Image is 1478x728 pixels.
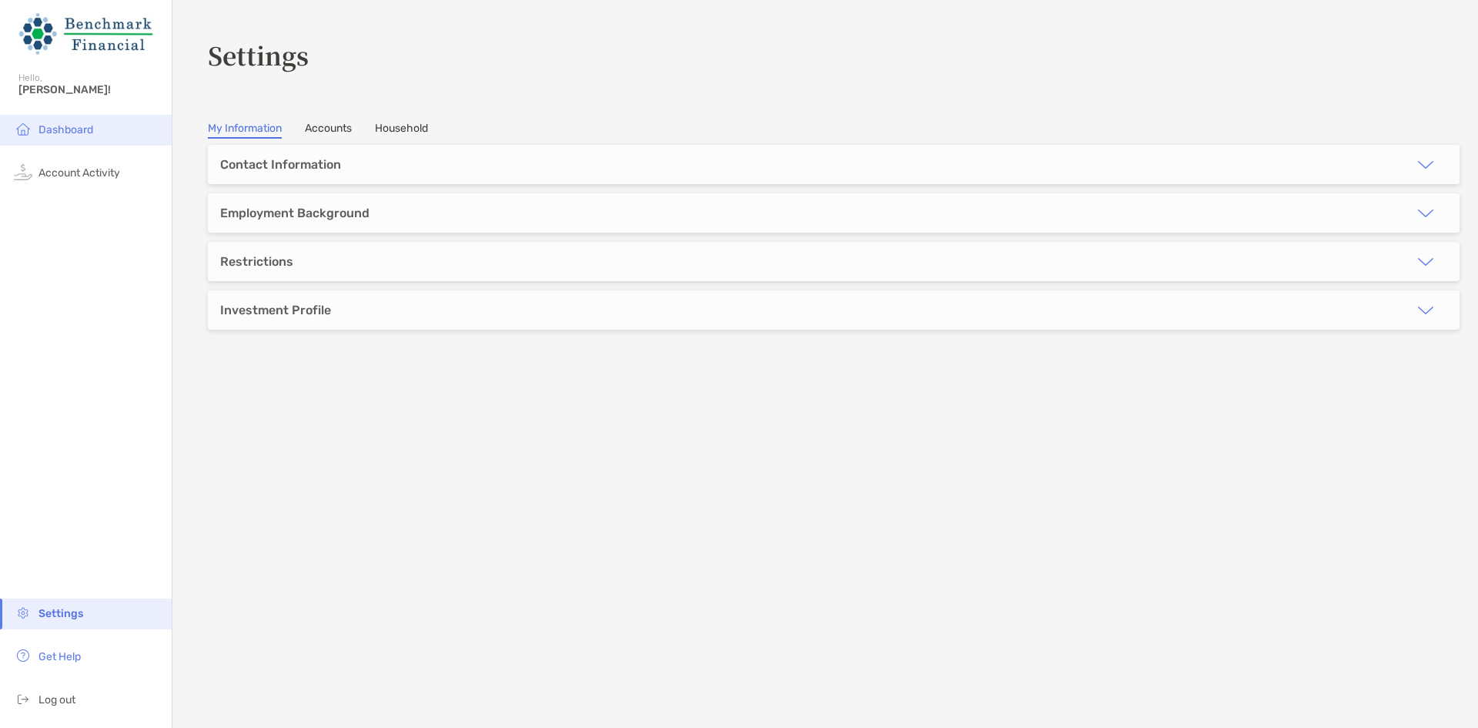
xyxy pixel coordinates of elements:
[38,166,120,179] span: Account Activity
[1416,156,1435,174] img: icon arrow
[14,646,32,665] img: get-help icon
[38,607,83,620] span: Settings
[14,603,32,622] img: settings icon
[14,119,32,138] img: household icon
[220,157,341,172] div: Contact Information
[38,123,93,136] span: Dashboard
[220,303,331,317] div: Investment Profile
[18,6,153,62] img: Zoe Logo
[208,122,282,139] a: My Information
[1416,301,1435,320] img: icon arrow
[220,254,293,269] div: Restrictions
[220,206,369,220] div: Employment Background
[208,37,1460,72] h3: Settings
[1416,204,1435,223] img: icon arrow
[305,122,352,139] a: Accounts
[14,163,32,181] img: activity icon
[38,693,75,706] span: Log out
[38,650,81,663] span: Get Help
[375,122,428,139] a: Household
[1416,253,1435,271] img: icon arrow
[14,689,32,708] img: logout icon
[18,83,162,96] span: [PERSON_NAME]!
